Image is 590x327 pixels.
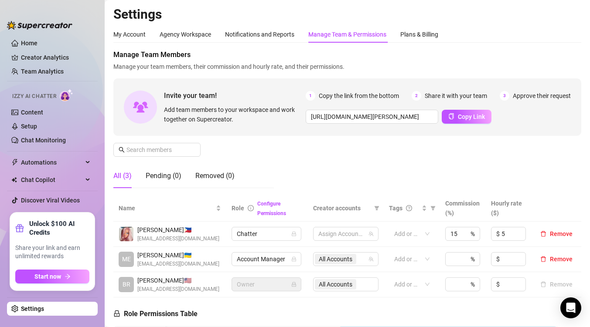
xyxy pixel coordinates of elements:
[225,30,294,39] div: Notifications and Reports
[237,227,296,240] span: Chatter
[368,256,374,262] span: team
[123,280,130,289] span: BR
[550,230,573,237] span: Remove
[440,195,486,222] th: Commission (%)
[425,91,487,101] span: Share it with your team
[291,282,297,287] span: lock
[119,227,133,241] img: trish
[164,105,302,124] span: Add team members to your workspace and work together on Supercreator.
[319,254,352,264] span: All Accounts
[429,202,437,215] span: filter
[430,206,436,211] span: filter
[137,225,219,235] span: [PERSON_NAME] 🇵🇭
[15,224,24,233] span: gift
[412,91,421,101] span: 2
[65,273,71,280] span: arrow-right
[319,91,399,101] span: Copy the link from the bottom
[291,231,297,236] span: lock
[29,219,89,237] strong: Unlock $100 AI Credits
[306,91,315,101] span: 1
[60,89,73,101] img: AI Chatter
[137,285,219,293] span: [EMAIL_ADDRESS][DOMAIN_NAME]
[257,201,286,216] a: Configure Permissions
[146,171,181,181] div: Pending (0)
[21,155,83,169] span: Automations
[15,244,89,261] span: Share your link and earn unlimited rewards
[389,203,402,213] span: Tags
[540,231,546,237] span: delete
[113,62,581,71] span: Manage your team members, their commission and hourly rate, and their permissions.
[137,235,219,243] span: [EMAIL_ADDRESS][DOMAIN_NAME]
[113,171,132,181] div: All (3)
[537,254,576,264] button: Remove
[374,206,379,211] span: filter
[442,110,491,124] button: Copy Link
[113,310,120,317] span: lock
[308,30,386,39] div: Manage Team & Permissions
[448,113,454,119] span: copy
[119,203,214,213] span: Name
[21,109,43,116] a: Content
[560,297,581,318] div: Open Intercom Messenger
[113,50,581,60] span: Manage Team Members
[500,91,509,101] span: 3
[540,256,546,262] span: delete
[237,253,296,266] span: Account Manager
[400,30,438,39] div: Plans & Billing
[315,254,356,264] span: All Accounts
[21,197,80,204] a: Discover Viral Videos
[21,68,64,75] a: Team Analytics
[34,273,61,280] span: Start now
[248,205,254,211] span: info-circle
[113,6,581,23] h2: Settings
[195,171,235,181] div: Removed (0)
[313,203,371,213] span: Creator accounts
[291,256,297,262] span: lock
[232,205,244,212] span: Role
[237,278,296,291] span: Owner
[137,250,219,260] span: [PERSON_NAME] 🇺🇦
[458,113,485,120] span: Copy Link
[21,40,38,47] a: Home
[513,91,571,101] span: Approve their request
[113,195,226,222] th: Name
[21,123,37,130] a: Setup
[21,173,83,187] span: Chat Copilot
[15,270,89,283] button: Start nowarrow-right
[21,137,66,144] a: Chat Monitoring
[11,159,18,166] span: thunderbolt
[550,256,573,263] span: Remove
[113,30,146,39] div: My Account
[119,147,125,153] span: search
[537,279,576,290] button: Remove
[372,202,381,215] span: filter
[113,309,198,319] h5: Role Permissions Table
[537,229,576,239] button: Remove
[137,260,219,268] span: [EMAIL_ADDRESS][DOMAIN_NAME]
[164,90,306,101] span: Invite your team!
[7,21,72,30] img: logo-BBDzfeDw.svg
[368,231,374,236] span: team
[12,92,56,101] span: Izzy AI Chatter
[21,51,91,64] a: Creator Analytics
[137,276,219,285] span: [PERSON_NAME] 🇺🇸
[21,305,44,312] a: Settings
[406,205,412,211] span: question-circle
[122,254,131,264] span: ME
[486,195,532,222] th: Hourly rate ($)
[160,30,211,39] div: Agency Workspace
[126,145,188,155] input: Search members
[11,177,17,183] img: Chat Copilot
